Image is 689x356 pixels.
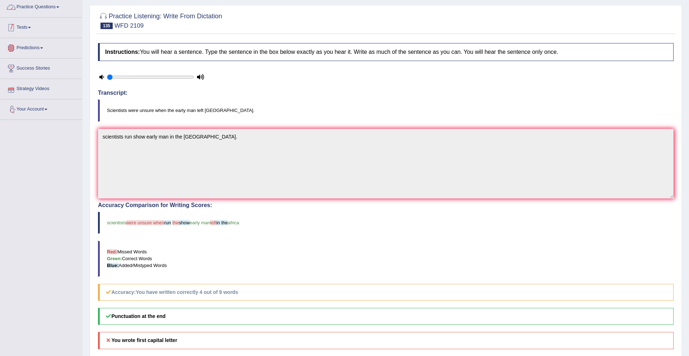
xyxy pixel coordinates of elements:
b: Blue: [107,263,119,268]
small: WFD 2109 [114,22,144,29]
h4: Transcript: [98,90,674,96]
span: 135 [100,23,113,29]
span: scientists [107,220,126,225]
b: Red: [107,249,117,254]
h4: Accuracy Comparison for Writing Scores: [98,202,674,209]
a: Your Account [0,99,82,117]
h5: Punctuation at the end [98,308,674,325]
b: Green: [107,256,122,261]
span: run [164,220,171,225]
h5: Accuracy: [98,284,674,301]
span: early man [190,220,210,225]
b: Instructions: [105,49,140,55]
span: show [179,220,189,225]
span: were unsure when [126,220,164,225]
span: africa [228,220,239,225]
a: Success Stories [0,58,82,76]
h2: Practice Listening: Write From Dictation [98,11,222,29]
span: left [210,220,216,225]
a: Tests [0,18,82,36]
a: Predictions [0,38,82,56]
blockquote: Scientists were unsure when the early man left [GEOGRAPHIC_DATA]. [98,99,674,121]
blockquote: Missed Words Correct Words Added/Mistyped Words [98,241,674,276]
h4: You will hear a sentence. Type the sentence in the box below exactly as you hear it. Write as muc... [98,43,674,61]
a: Strategy Videos [0,79,82,97]
span: in the [216,220,228,225]
span: the [172,220,179,225]
h5: You wrote first capital letter [98,332,674,349]
b: You have written correctly 4 out of 9 words [136,289,238,295]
